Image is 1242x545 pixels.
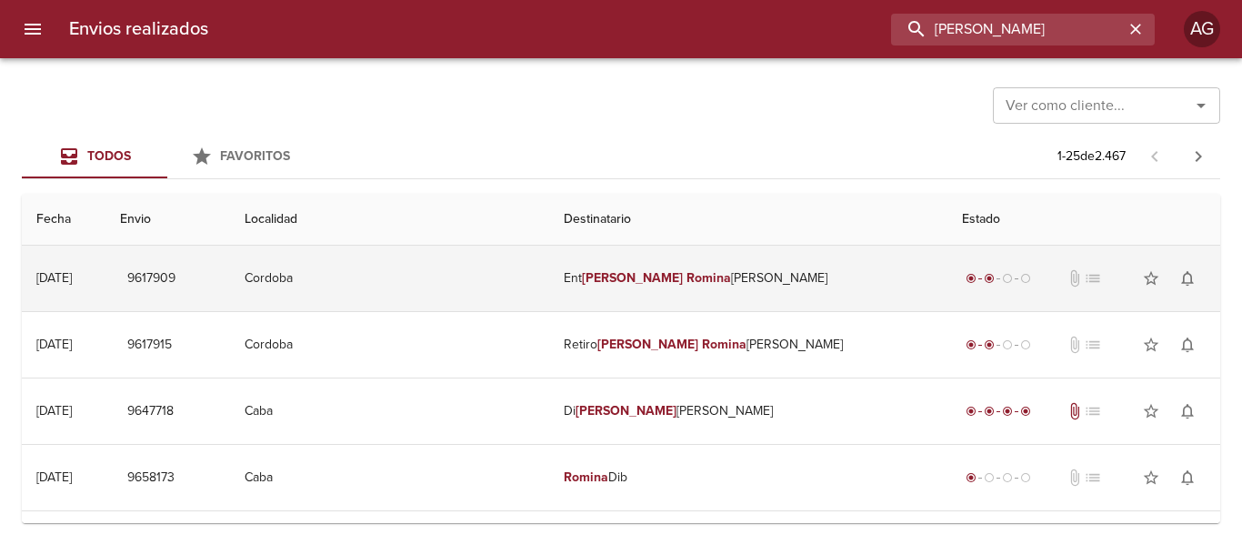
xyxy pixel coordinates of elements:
button: Agregar a favoritos [1133,393,1169,429]
button: Activar notificaciones [1169,459,1206,496]
span: radio_button_unchecked [1020,273,1031,284]
span: radio_button_unchecked [984,472,995,483]
span: star_border [1142,402,1160,420]
span: radio_button_checked [984,273,995,284]
span: radio_button_unchecked [1020,472,1031,483]
span: list [1084,336,1102,354]
em: Romina [686,270,731,286]
span: star_border [1142,269,1160,288]
h6: Envios realizados [69,15,208,44]
span: notifications_none [1178,269,1197,288]
th: Fecha [22,194,105,246]
span: star_border [1142,469,1160,487]
span: Pagina siguiente [1177,135,1220,178]
em: [PERSON_NAME] [576,403,676,419]
button: Agregar a favoritos [1133,260,1169,297]
div: Despachado [962,336,1035,354]
td: Caba [230,378,549,444]
span: notifications_none [1178,469,1197,487]
span: Tiene documentos adjuntos [1066,402,1084,420]
button: Agregar a favoritos [1133,327,1169,363]
span: No tiene pedido asociado [1084,469,1102,487]
button: menu [11,7,55,51]
span: No tiene documentos adjuntos [1066,336,1084,354]
span: Favoritos [220,148,290,164]
span: radio_button_checked [984,339,995,350]
button: 9617915 [120,328,179,362]
span: radio_button_checked [1020,406,1031,417]
em: Romina [702,337,746,352]
button: 9658173 [120,461,182,495]
span: radio_button_checked [966,472,977,483]
span: radio_button_checked [1002,406,1013,417]
span: radio_button_unchecked [1002,273,1013,284]
div: [DATE] [36,403,72,419]
span: Todos [87,148,131,164]
td: Retiro [PERSON_NAME] [549,312,947,378]
button: 9617909 [120,262,183,296]
div: [DATE] [36,469,72,485]
th: Envio [105,194,230,246]
em: [PERSON_NAME] [582,270,683,286]
div: [DATE] [36,337,72,352]
span: 9658173 [127,467,175,489]
span: radio_button_checked [966,406,977,417]
div: Abrir información de usuario [1184,11,1220,47]
span: radio_button_unchecked [1002,472,1013,483]
th: Localidad [230,194,549,246]
p: 1 - 25 de 2.467 [1057,147,1126,166]
div: Generado [962,469,1035,487]
td: Di [PERSON_NAME] [549,378,947,444]
span: No tiene pedido asociado [1084,402,1102,420]
button: Activar notificaciones [1169,327,1206,363]
button: 9647718 [120,395,181,429]
span: radio_button_unchecked [1020,339,1031,350]
div: [DATE] [36,270,72,286]
span: No tiene documentos adjuntos [1066,469,1084,487]
td: Caba [230,445,549,510]
div: AG [1184,11,1220,47]
div: Entregado [962,402,1035,420]
button: Activar notificaciones [1169,393,1206,429]
td: Cordoba [230,312,549,378]
td: Ent [PERSON_NAME] [549,246,947,311]
th: Estado [947,194,1220,246]
span: No tiene documentos adjuntos [1066,269,1084,288]
span: 9617915 [127,334,172,357]
th: Destinatario [549,194,947,246]
span: radio_button_unchecked [1002,339,1013,350]
span: radio_button_checked [966,339,977,350]
button: Activar notificaciones [1169,260,1206,297]
input: buscar [891,14,1124,45]
span: star_border [1142,336,1160,354]
button: Agregar a favoritos [1133,459,1169,496]
span: radio_button_checked [966,273,977,284]
em: Romina [564,469,608,485]
span: radio_button_checked [984,406,995,417]
span: Pagina anterior [1133,146,1177,165]
td: Dib [549,445,947,510]
button: Abrir [1188,93,1214,118]
div: Tabs Envios [22,135,313,178]
div: Despachado [962,269,1035,288]
span: No tiene pedido asociado [1084,269,1102,288]
span: notifications_none [1178,402,1197,420]
span: 9617909 [127,267,175,290]
em: [PERSON_NAME] [597,337,698,352]
span: notifications_none [1178,336,1197,354]
td: Cordoba [230,246,549,311]
span: 9647718 [127,400,174,423]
